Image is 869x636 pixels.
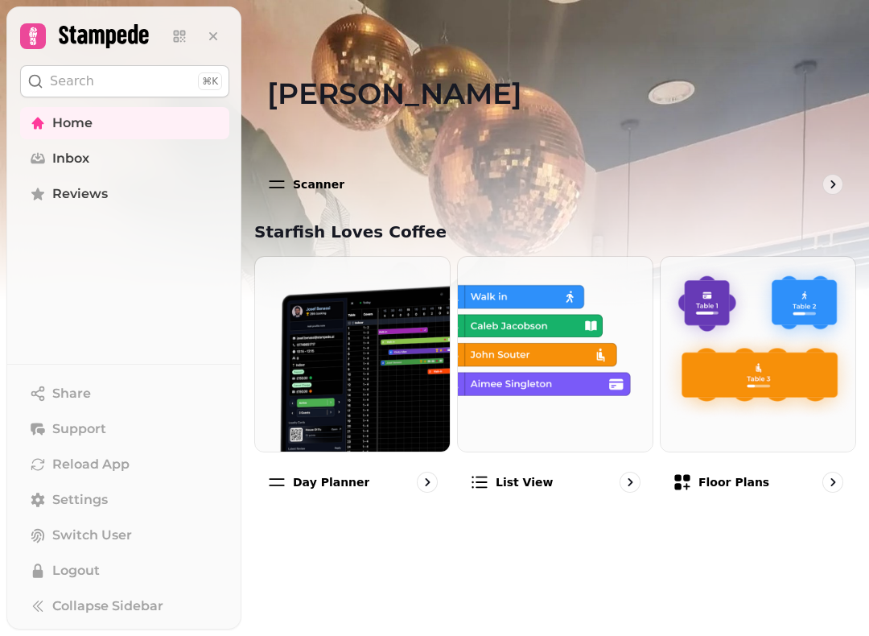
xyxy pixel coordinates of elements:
p: Search [50,72,94,91]
svg: go to [825,176,841,192]
a: Floor PlansFloor Plans [660,256,856,506]
button: Switch User [20,519,229,551]
a: Reviews [20,178,229,210]
a: List viewList view [457,256,653,506]
a: Inbox [20,142,229,175]
button: Reload App [20,448,229,481]
button: Search⌘K [20,65,229,97]
span: Logout [52,561,100,580]
img: Day planner [255,257,450,452]
span: Support [52,419,106,439]
h1: [PERSON_NAME] [267,39,843,109]
span: Collapse Sidebar [52,597,163,616]
button: Share [20,378,229,410]
button: Collapse Sidebar [20,590,229,622]
h2: Starfish Loves Coffee [254,221,563,243]
span: Home [52,114,93,133]
span: Inbox [52,149,89,168]
span: Reviews [52,184,108,204]
span: Switch User [52,526,132,545]
a: Day plannerDay planner [254,256,451,506]
a: Scanner [254,161,856,208]
p: Scanner [293,176,344,192]
svg: go to [419,474,435,490]
p: Day planner [293,474,369,490]
button: Support [20,413,229,445]
button: Logout [20,555,229,587]
span: Settings [52,490,108,510]
svg: go to [622,474,638,490]
div: ⌘K [198,72,222,90]
img: List view [458,257,653,452]
span: Share [52,384,91,403]
p: Floor Plans [698,474,769,490]
p: List view [496,474,553,490]
a: Home [20,107,229,139]
img: Floor Plans [661,257,855,452]
svg: go to [825,474,841,490]
a: Settings [20,484,229,516]
span: Reload App [52,455,130,474]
